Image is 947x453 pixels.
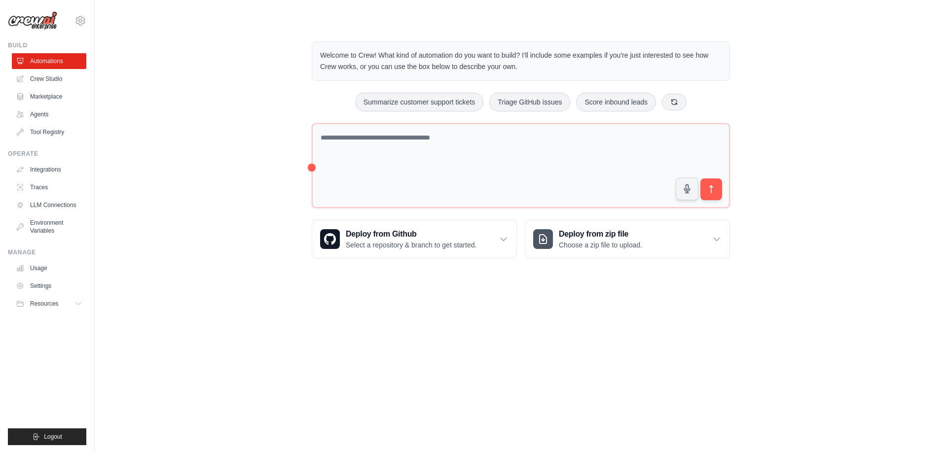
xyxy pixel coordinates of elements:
p: Welcome to Crew! What kind of automation do you want to build? I'll include some examples if you'... [320,50,722,72]
img: Logo [8,11,57,30]
a: LLM Connections [12,197,86,213]
div: Manage [8,248,86,256]
a: Marketplace [12,89,86,105]
a: Agents [12,106,86,122]
p: Choose a zip file to upload. [559,240,642,250]
a: Tool Registry [12,124,86,140]
span: Resources [30,300,58,308]
a: Crew Studio [12,71,86,87]
a: Environment Variables [12,215,86,239]
button: Resources [12,296,86,312]
a: Integrations [12,162,86,177]
span: Logout [44,433,62,441]
h3: Deploy from zip file [559,228,642,240]
button: Summarize customer support tickets [355,93,483,111]
h3: Deploy from Github [346,228,476,240]
div: Operate [8,150,86,158]
a: Settings [12,278,86,294]
button: Logout [8,428,86,445]
a: Traces [12,179,86,195]
a: Automations [12,53,86,69]
a: Usage [12,260,86,276]
div: Build [8,41,86,49]
p: Select a repository & branch to get started. [346,240,476,250]
button: Triage GitHub issues [489,93,570,111]
button: Score inbound leads [576,93,656,111]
